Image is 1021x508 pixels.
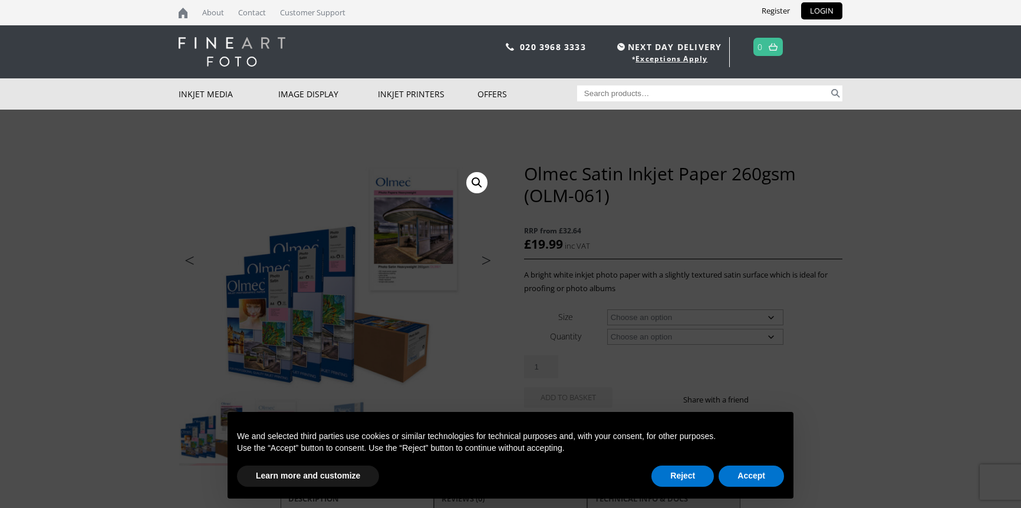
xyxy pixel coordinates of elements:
[378,78,477,110] a: Inkjet Printers
[179,78,278,110] a: Inkjet Media
[617,43,625,51] img: time.svg
[237,443,784,454] p: Use the “Accept” button to consent. Use the “Reject” button to continue without accepting.
[614,40,722,54] span: NEXT DAY DELIVERY
[651,466,714,487] button: Reject
[466,172,488,193] a: View full-screen image gallery
[506,43,514,51] img: phone.svg
[829,85,842,101] button: Search
[753,2,799,19] a: Register
[237,466,379,487] button: Learn more and customize
[218,403,803,508] div: Notice
[635,54,707,64] a: Exceptions Apply
[801,2,842,19] a: LOGIN
[757,38,763,55] a: 0
[278,78,378,110] a: Image Display
[179,37,285,67] img: logo-white.svg
[577,85,829,101] input: Search products…
[237,431,784,443] p: We and selected third parties use cookies or similar technologies for technical purposes and, wit...
[477,78,577,110] a: Offers
[520,41,586,52] a: 020 3968 3333
[719,466,784,487] button: Accept
[769,43,778,51] img: basket.svg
